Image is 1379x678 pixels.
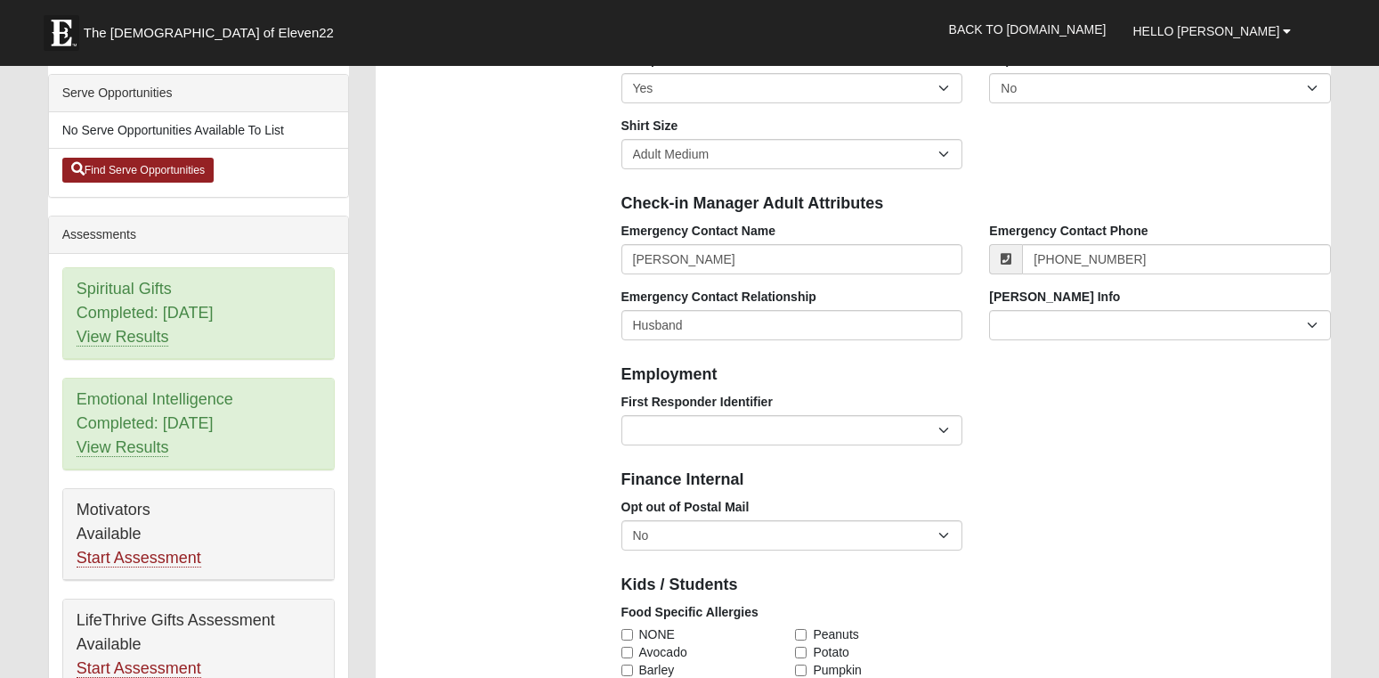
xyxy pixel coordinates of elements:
span: The [DEMOGRAPHIC_DATA] of Eleven22 [84,24,334,42]
a: View Results [77,328,169,347]
div: Spiritual Gifts Completed: [DATE] [63,268,334,359]
span: Hello [PERSON_NAME] [1132,24,1279,38]
label: Shirt Size [621,117,678,135]
a: Find Serve Opportunities [62,158,215,183]
h4: Employment [621,365,1332,385]
label: First Responder Identifier [621,393,773,411]
h4: Kids / Students [621,576,1332,595]
a: The [DEMOGRAPHIC_DATA] of Eleven22 [35,6,391,51]
div: Motivators Available [63,489,334,580]
span: Potato [813,643,848,661]
label: Emergency Contact Phone [989,222,1148,240]
input: Pumpkin [795,665,807,676]
h4: Check-in Manager Adult Attributes [621,194,1332,214]
label: [PERSON_NAME] Info [989,288,1120,306]
img: Eleven22 logo [44,15,79,51]
a: Start Assessment [77,659,201,678]
input: NONE [621,629,633,641]
span: Avocado [639,643,687,661]
a: Hello [PERSON_NAME] [1119,9,1304,53]
input: Peanuts [795,629,807,641]
a: Back to [DOMAIN_NAME] [936,7,1120,52]
a: Start Assessment [77,549,201,568]
label: Emergency Contact Name [621,222,776,240]
span: Peanuts [813,625,858,643]
input: Barley [621,665,633,676]
label: Food Specific Allergies [621,603,758,621]
span: NONE [639,625,675,643]
label: Opt out of Postal Mail [621,498,750,516]
input: Potato [795,647,807,658]
h4: Finance Internal [621,470,1332,490]
label: Emergency Contact Relationship [621,288,816,306]
div: Assessments [49,216,348,254]
div: Emotional Intelligence Completed: [DATE] [63,379,334,470]
div: Serve Opportunities [49,75,348,112]
li: No Serve Opportunities Available To List [49,112,348,149]
input: Avocado [621,647,633,658]
a: View Results [77,438,169,457]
